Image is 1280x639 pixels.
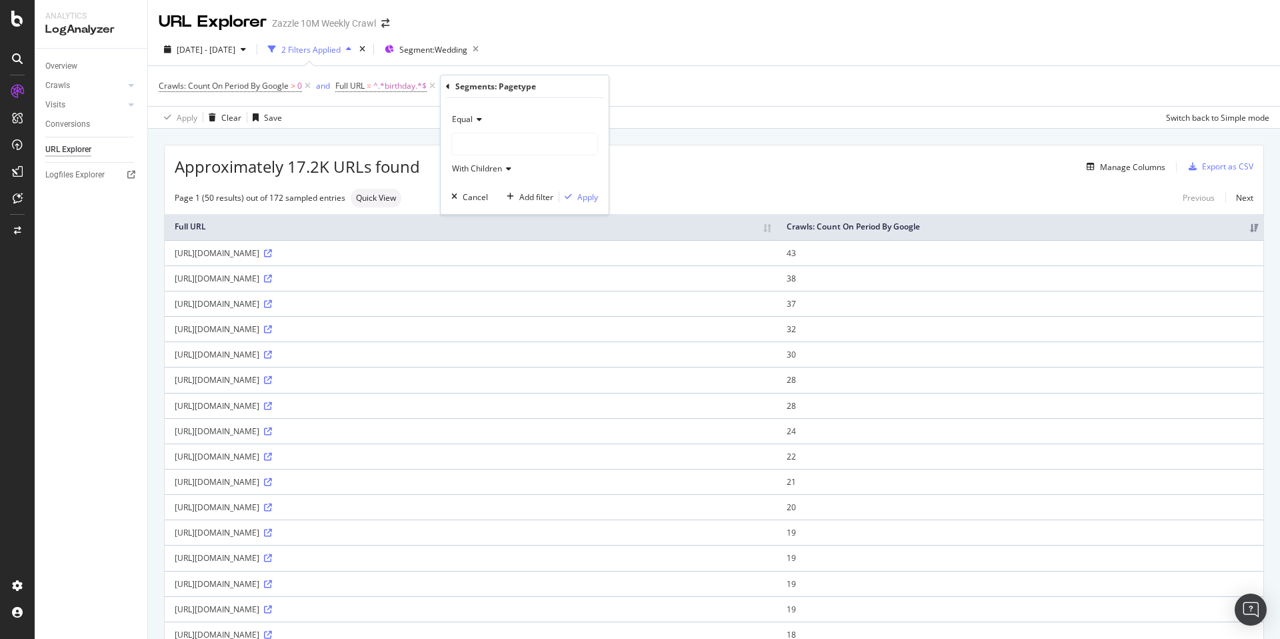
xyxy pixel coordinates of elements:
span: Segment: Wedding [399,44,467,55]
a: URL Explorer [45,143,138,157]
button: and [316,79,330,92]
td: 19 [777,520,1263,545]
a: Conversions [45,117,138,131]
div: [URL][DOMAIN_NAME] [175,247,767,259]
td: 28 [777,367,1263,392]
div: [URL][DOMAIN_NAME] [175,374,767,386]
div: URL Explorer [45,143,91,157]
td: 24 [777,418,1263,444]
button: Apply [559,190,598,203]
button: Save [247,107,282,128]
th: Crawls: Count On Period By Google: activate to sort column ascending [777,214,1263,240]
div: [URL][DOMAIN_NAME] [175,527,767,538]
td: 20 [777,494,1263,520]
td: 43 [777,240,1263,265]
div: Segments: Pagetype [455,81,536,92]
div: Analytics [45,11,137,22]
div: Crawls [45,79,70,93]
div: [URL][DOMAIN_NAME] [175,552,767,564]
td: 38 [777,265,1263,291]
td: 30 [777,342,1263,367]
a: Visits [45,98,125,112]
div: Apply [577,191,598,203]
div: [URL][DOMAIN_NAME] [175,426,767,437]
span: ^.*birthday.*$ [373,77,427,95]
div: Manage Columns [1100,161,1165,173]
div: Switch back to Simple mode [1166,112,1269,123]
td: 19 [777,545,1263,570]
div: URL Explorer [159,11,267,33]
span: [DATE] - [DATE] [177,44,235,55]
div: Page 1 (50 results) out of 172 sampled entries [175,192,345,203]
button: 2 Filters Applied [263,39,357,60]
div: Zazzle 10M Weekly Crawl [272,17,376,30]
button: Clear [203,107,241,128]
div: [URL][DOMAIN_NAME] [175,451,767,462]
span: = [367,80,371,91]
button: Manage Columns [1081,159,1165,175]
span: Full URL [335,80,365,91]
div: 2 Filters Applied [281,44,341,55]
span: > [291,80,295,91]
div: [URL][DOMAIN_NAME] [175,324,767,335]
button: Add filter [501,190,553,203]
th: Full URL: activate to sort column ascending [165,214,777,240]
button: Apply [159,107,197,128]
span: Quick View [356,194,396,202]
span: With Children [452,163,502,174]
button: Export as CSV [1183,156,1253,177]
div: [URL][DOMAIN_NAME] [175,298,767,309]
button: Add Filter [438,78,491,94]
span: Approximately 17.2K URLs found [175,155,420,178]
div: [URL][DOMAIN_NAME] [175,578,767,590]
td: 21 [777,469,1263,494]
div: [URL][DOMAIN_NAME] [175,349,767,360]
button: Cancel [446,190,488,203]
span: 0 [297,77,302,95]
div: Export as CSV [1202,161,1253,172]
button: [DATE] - [DATE] [159,39,251,60]
a: Logfiles Explorer [45,168,138,182]
div: times [357,43,368,56]
td: 19 [777,571,1263,596]
td: 32 [777,316,1263,342]
button: Segment:Wedding [379,39,484,60]
td: 22 [777,444,1263,469]
div: Clear [221,112,241,123]
a: Crawls [45,79,125,93]
div: Save [264,112,282,123]
td: 37 [777,291,1263,316]
div: Visits [45,98,65,112]
div: Overview [45,59,77,73]
div: [URL][DOMAIN_NAME] [175,502,767,513]
button: Switch back to Simple mode [1161,107,1269,128]
div: [URL][DOMAIN_NAME] [175,400,767,412]
div: [URL][DOMAIN_NAME] [175,273,767,284]
div: Conversions [45,117,90,131]
a: Overview [45,59,138,73]
div: Logfiles Explorer [45,168,105,182]
span: Equal [452,113,473,125]
span: Crawls: Count On Period By Google [159,80,289,91]
a: Next [1225,188,1253,207]
div: [URL][DOMAIN_NAME] [175,604,767,615]
div: Apply [177,112,197,123]
div: LogAnalyzer [45,22,137,37]
div: arrow-right-arrow-left [381,19,389,28]
div: [URL][DOMAIN_NAME] [175,476,767,488]
div: Cancel [463,191,488,203]
td: 19 [777,596,1263,622]
div: and [316,80,330,91]
td: 28 [777,393,1263,418]
div: neutral label [351,189,401,207]
div: Add filter [519,191,553,203]
div: Open Intercom Messenger [1235,594,1267,626]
